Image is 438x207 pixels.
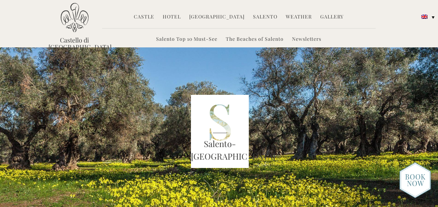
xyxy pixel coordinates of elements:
a: Newsletters [292,36,321,44]
img: new-booknow.png [399,162,431,198]
img: S_Lett_green.png [191,95,249,168]
a: Castle [134,13,154,21]
a: Castello di [GEOGRAPHIC_DATA] [48,37,101,51]
img: Castello di Ugento [61,3,89,32]
a: Salento [253,13,277,21]
a: The Beaches of Salento [226,36,284,44]
h3: Salento-[GEOGRAPHIC_DATA] [191,138,249,162]
a: Hotel [163,13,181,21]
a: Salento Top 10 Must-See [156,36,217,44]
a: [GEOGRAPHIC_DATA] [189,13,245,21]
img: English [421,15,428,19]
a: Weather [286,13,312,21]
a: Gallery [320,13,344,21]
